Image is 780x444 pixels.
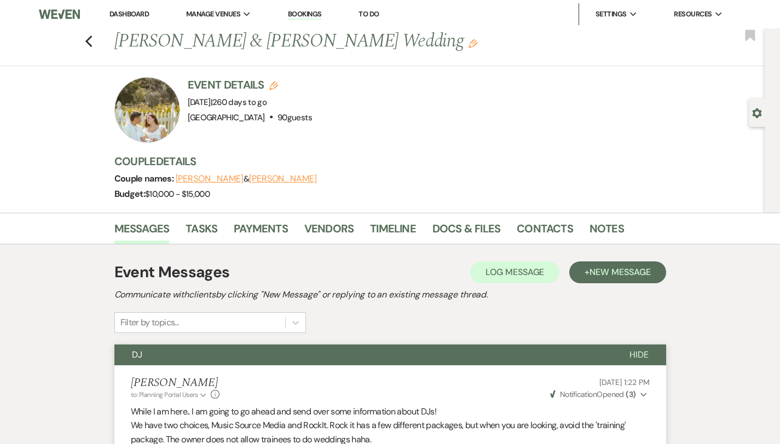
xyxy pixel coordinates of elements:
button: Open lead details [752,107,762,118]
span: Resources [674,9,712,20]
span: Log Message [486,266,544,278]
span: to: Planning Portal Users [131,390,198,399]
button: Hide [612,344,666,365]
button: [PERSON_NAME] [249,174,317,183]
a: Contacts [517,220,573,244]
span: $10,000 - $15,000 [145,189,210,200]
a: Docs & Files [432,220,500,244]
button: +New Message [569,261,666,283]
button: to: Planning Portal Users [131,390,209,400]
span: Manage Venues [186,9,240,20]
span: Settings [596,9,627,20]
span: 260 days to go [212,97,267,108]
button: [PERSON_NAME] [176,174,244,183]
span: Couple names: [114,173,176,184]
a: Notes [590,220,624,244]
a: Dashboard [109,9,149,19]
a: Timeline [370,220,416,244]
span: [GEOGRAPHIC_DATA] [188,112,265,123]
span: Budget: [114,188,146,200]
span: Notification [560,389,597,399]
span: | [211,97,267,108]
a: Tasks [186,220,217,244]
span: 90 guests [278,112,312,123]
h1: [PERSON_NAME] & [PERSON_NAME] Wedding [114,28,605,55]
a: Bookings [288,9,322,20]
button: NotificationOpened (3) [548,389,650,400]
a: To Do [359,9,379,19]
div: Filter by topics... [120,316,179,329]
h3: Couple Details [114,154,727,169]
span: Hide [629,349,649,360]
a: Messages [114,220,170,244]
button: Edit [469,38,477,48]
span: Opened [550,389,636,399]
a: Vendors [304,220,354,244]
span: [DATE] 1:22 PM [599,377,649,387]
span: & [176,173,317,184]
h3: Event Details [188,77,312,92]
p: While I am here.. I am going to go ahead and send over some information about DJs! [131,405,650,419]
h1: Event Messages [114,261,230,284]
span: DJ [132,349,142,360]
span: [DATE] [188,97,267,108]
span: New Message [590,266,650,278]
h2: Communicate with clients by clicking "New Message" or replying to an existing message thread. [114,288,666,301]
img: Weven Logo [39,3,80,26]
button: Log Message [470,261,559,283]
h5: [PERSON_NAME] [131,376,220,390]
button: DJ [114,344,612,365]
strong: ( 3 ) [626,389,635,399]
a: Payments [234,220,288,244]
